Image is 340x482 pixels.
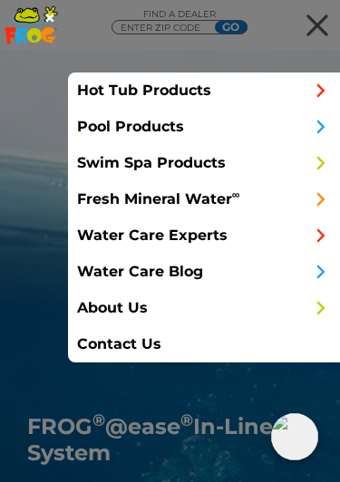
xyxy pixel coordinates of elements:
a: Pool Products [68,109,340,145]
img: openIcon [271,413,318,460]
a: Fresh Mineral Water∞ [68,181,340,217]
a: About Us [68,290,340,326]
a: Water Care Experts [68,217,340,254]
sup: ∞ [232,188,240,201]
a: Water Care Blog [68,254,340,290]
a: Swim Spa Products [68,145,340,181]
a: Hot Tub Products [68,72,340,109]
a: Contact Us [68,326,340,362]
